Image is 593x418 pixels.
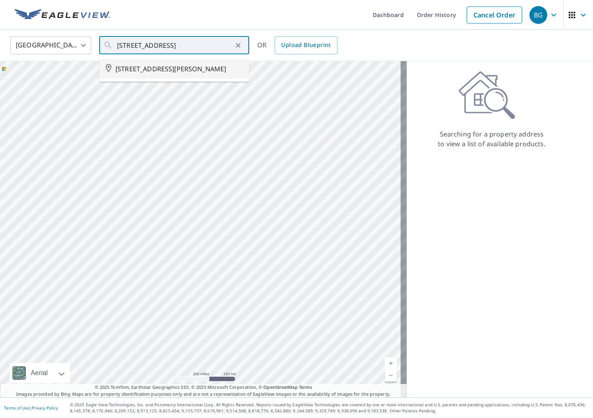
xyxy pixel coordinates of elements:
[281,40,331,50] span: Upload Blueprint
[117,34,233,57] input: Search by address or latitude-longitude
[4,405,58,410] p: |
[115,64,243,74] span: [STREET_ADDRESS][PERSON_NAME]
[233,40,244,51] button: Clear
[4,405,29,411] a: Terms of Use
[385,369,397,382] a: Current Level 5, Zoom Out
[28,363,50,383] div: Aerial
[70,402,589,414] p: © 2025 Eagle View Technologies, Inc. and Pictometry International Corp. All Rights Reserved. Repo...
[467,6,522,23] a: Cancel Order
[257,36,337,54] div: OR
[529,6,547,24] div: BG
[299,384,312,390] a: Terms
[263,384,297,390] a: OpenStreetMap
[15,9,110,21] img: EV Logo
[10,363,70,383] div: Aerial
[95,384,312,391] span: © 2025 TomTom, Earthstar Geographics SIO, © 2025 Microsoft Corporation, ©
[437,129,546,149] p: Searching for a property address to view a list of available products.
[32,405,58,411] a: Privacy Policy
[10,34,91,57] div: [GEOGRAPHIC_DATA]
[385,357,397,369] a: Current Level 5, Zoom In
[275,36,337,54] a: Upload Blueprint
